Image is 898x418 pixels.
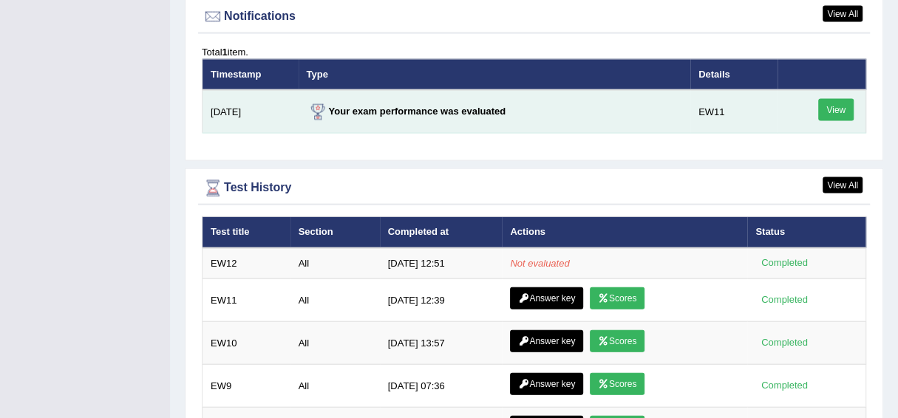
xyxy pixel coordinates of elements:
[307,106,506,117] strong: Your exam performance was evaluated
[590,373,644,395] a: Scores
[510,258,569,269] em: Not evaluated
[203,217,290,248] th: Test title
[823,177,863,193] a: View All
[823,6,863,22] a: View All
[290,279,380,322] td: All
[290,322,380,365] td: All
[203,322,290,365] td: EW10
[755,335,813,351] div: Completed
[290,217,380,248] th: Section
[510,373,583,395] a: Answer key
[690,59,778,90] th: Details
[755,256,813,271] div: Completed
[380,248,503,279] td: [DATE] 12:51
[299,59,690,90] th: Type
[590,330,644,352] a: Scores
[202,177,866,199] div: Test History
[290,248,380,279] td: All
[818,99,854,121] a: View
[203,365,290,408] td: EW9
[380,365,503,408] td: [DATE] 07:36
[690,90,778,134] td: EW11
[202,45,866,59] div: Total item.
[755,292,813,308] div: Completed
[590,287,644,309] a: Scores
[510,330,583,352] a: Answer key
[510,287,583,309] a: Answer key
[755,378,813,394] div: Completed
[380,217,503,248] th: Completed at
[202,6,866,28] div: Notifications
[380,279,503,322] td: [DATE] 12:39
[203,248,290,279] td: EW12
[502,217,747,248] th: Actions
[222,47,227,58] b: 1
[203,59,299,90] th: Timestamp
[203,90,299,134] td: [DATE]
[290,365,380,408] td: All
[747,217,865,248] th: Status
[203,279,290,322] td: EW11
[380,322,503,365] td: [DATE] 13:57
